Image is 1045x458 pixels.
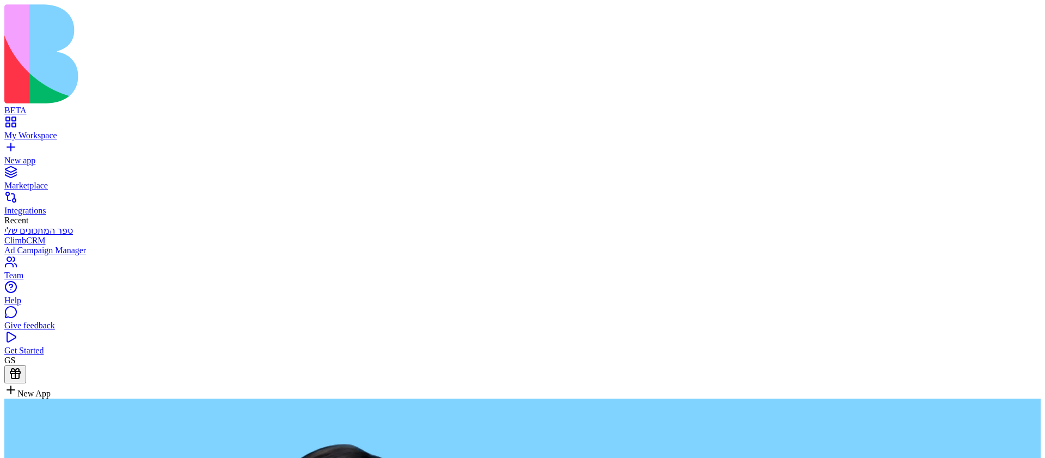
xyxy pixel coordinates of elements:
[4,286,1041,306] a: Help
[4,311,1041,331] a: Give feedback
[17,389,51,398] span: New App
[4,181,1041,191] div: Marketplace
[4,261,1041,280] a: Team
[4,4,442,103] img: logo
[4,216,28,225] span: Recent
[4,236,1041,246] a: ClimbCRM
[4,296,1041,306] div: Help
[4,96,1041,115] a: BETA
[4,196,1041,216] a: Integrations
[4,225,1041,236] a: ספר המתכונים שלי
[4,336,1041,356] a: Get Started
[4,246,1041,255] a: Ad Campaign Manager
[4,156,1041,166] div: New app
[4,106,1041,115] div: BETA
[4,131,1041,141] div: My Workspace
[4,321,1041,331] div: Give feedback
[4,271,1041,280] div: Team
[4,171,1041,191] a: Marketplace
[4,206,1041,216] div: Integrations
[4,346,1041,356] div: Get Started
[4,356,15,365] span: GS
[4,146,1041,166] a: New app
[4,121,1041,141] a: My Workspace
